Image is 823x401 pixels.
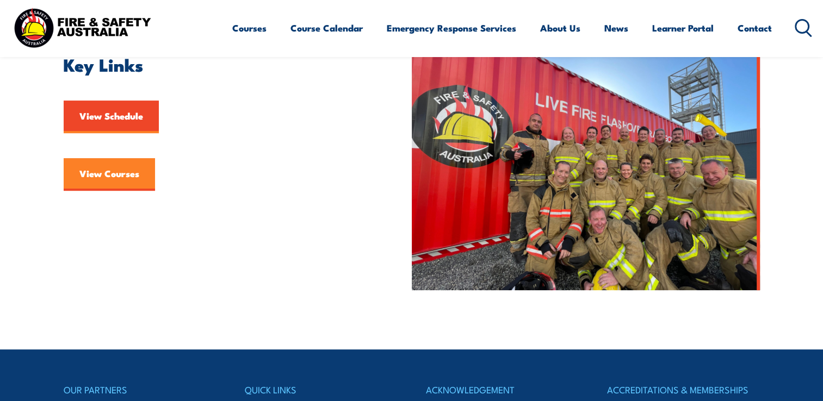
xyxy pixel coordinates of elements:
h4: OUR PARTNERS [64,382,216,397]
a: Course Calendar [290,14,363,42]
a: Learner Portal [652,14,714,42]
a: Emergency Response Services [387,14,516,42]
a: Courses [232,14,267,42]
h2: Key Links [64,57,362,72]
a: About Us [540,14,580,42]
h4: ACCREDITATIONS & MEMBERSHIPS [607,382,759,397]
a: View Courses [64,158,155,191]
a: News [604,14,628,42]
img: FSA People – Team photo aug 2023 [412,29,760,290]
h4: ACKNOWLEDGEMENT [426,382,578,397]
h4: QUICK LINKS [245,382,397,397]
a: Contact [738,14,772,42]
a: View Schedule [64,101,159,133]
